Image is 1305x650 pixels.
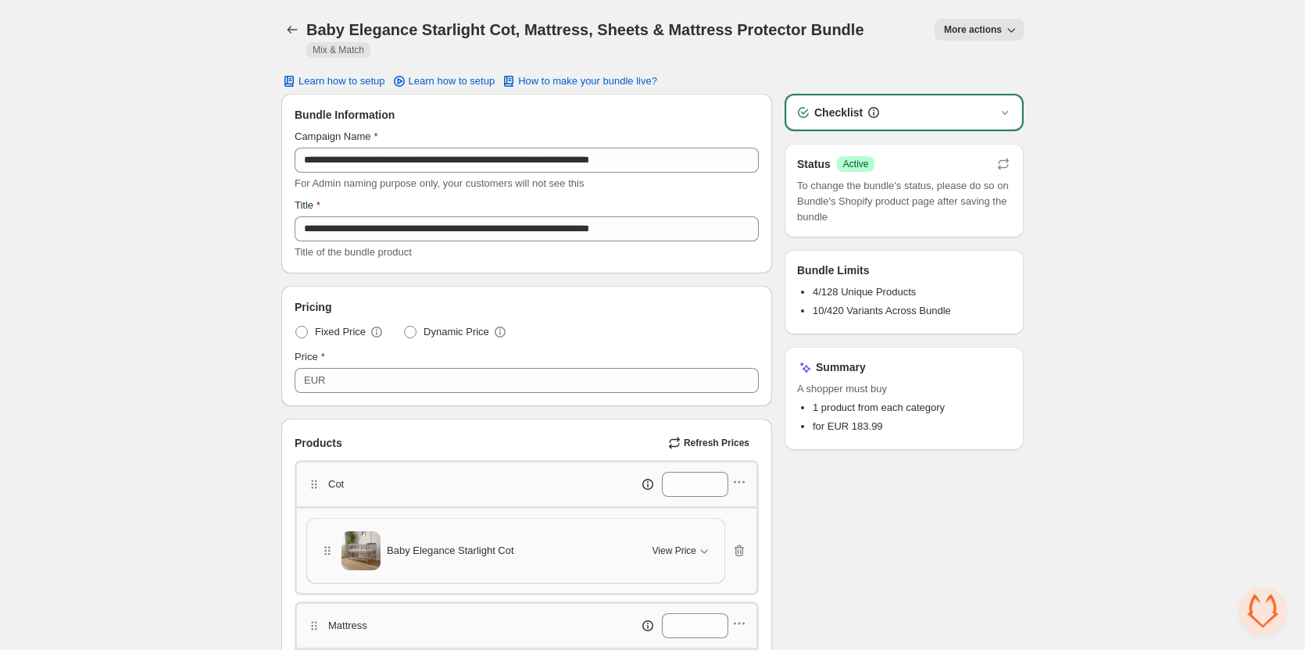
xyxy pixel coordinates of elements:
[295,107,395,123] span: Bundle Information
[295,299,331,315] span: Pricing
[313,44,364,56] span: Mix & Match
[424,324,489,340] span: Dynamic Price
[813,286,916,298] span: 4/128 Unique Products
[341,531,381,570] img: Baby Elegance Starlight Cot
[295,246,412,258] span: Title of the bundle product
[382,70,505,92] a: Learn how to setup
[797,156,831,172] h3: Status
[813,419,1011,434] li: for EUR 183.99
[328,618,367,634] p: Mattress
[387,543,514,559] span: Baby Elegance Starlight Cot
[281,19,303,41] button: Back
[518,75,657,87] span: How to make your bundle live?
[662,432,759,454] button: Refresh Prices
[295,349,325,365] label: Price
[797,381,1011,397] span: A shopper must buy
[299,75,385,87] span: Learn how to setup
[643,538,721,563] button: View Price
[813,305,951,316] span: 10/420 Variants Across Bundle
[797,178,1011,225] span: To change the bundle's status, please do so on Bundle's Shopify product page after saving the bundle
[295,435,342,451] span: Products
[306,20,864,39] h1: Baby Elegance Starlight Cot, Mattress, Sheets & Mattress Protector Bundle
[797,262,870,278] h3: Bundle Limits
[315,324,366,340] span: Fixed Price
[409,75,495,87] span: Learn how to setup
[295,177,584,189] span: For Admin naming purpose only, your customers will not see this
[935,19,1024,41] button: More actions
[272,70,395,92] button: Learn how to setup
[295,129,378,145] label: Campaign Name
[1239,587,1286,634] div: Open chat
[652,545,696,557] span: View Price
[944,23,1002,36] span: More actions
[816,359,866,375] h3: Summary
[684,437,749,449] span: Refresh Prices
[814,105,863,120] h3: Checklist
[328,477,344,492] p: Cot
[304,373,325,388] div: EUR
[813,400,1011,416] li: 1 product from each category
[843,158,869,170] span: Active
[295,198,320,213] label: Title
[492,70,667,92] button: How to make your bundle live?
